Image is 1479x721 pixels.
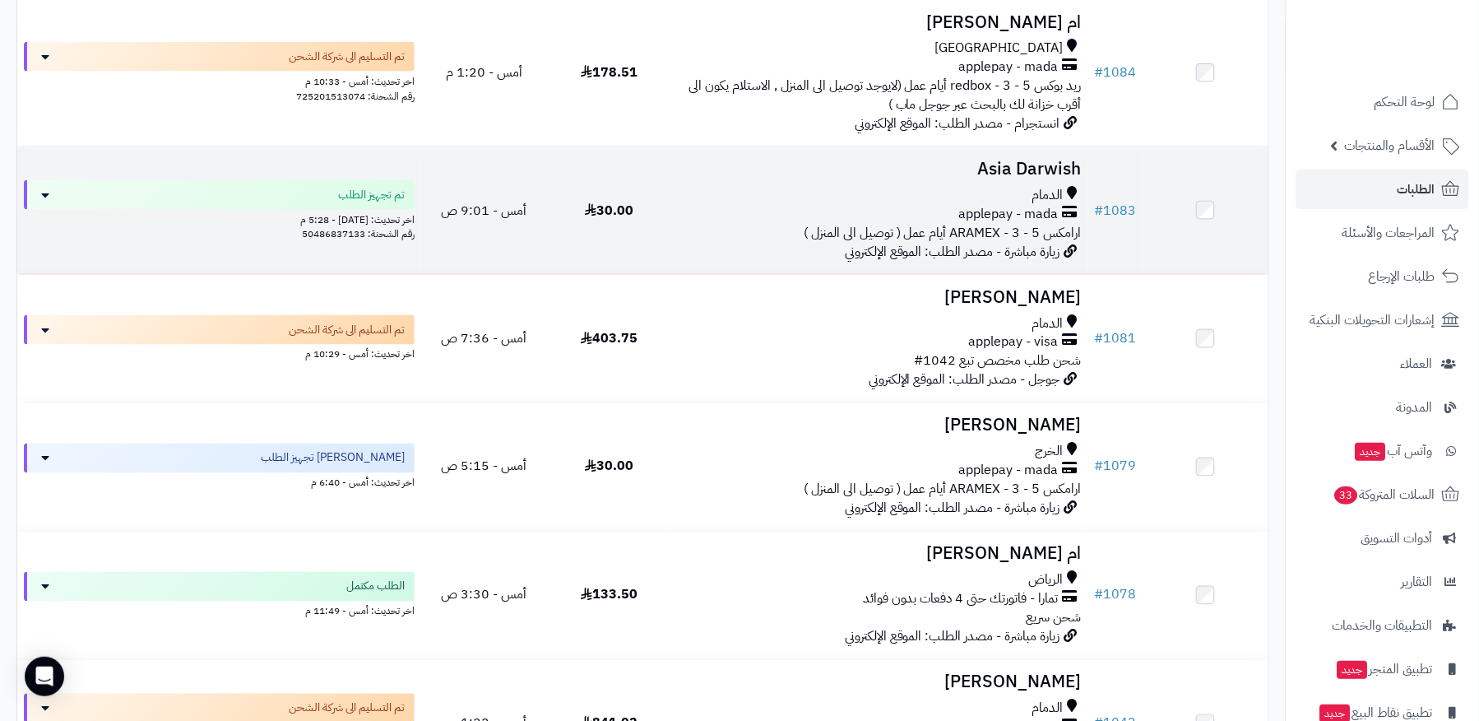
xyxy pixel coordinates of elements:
span: طلبات الإرجاع [1369,265,1435,288]
span: ارامكس ARAMEX - 3 - 5 أيام عمل ( توصيل الى المنزل ) [804,480,1082,500]
h3: Asia Darwish [678,160,1081,179]
span: applepay - visa [969,333,1059,352]
span: [GEOGRAPHIC_DATA] [935,39,1064,58]
span: التطبيقات والخدمات [1333,614,1433,637]
a: #1083 [1095,201,1137,221]
span: ارامكس ARAMEX - 3 - 5 أيام عمل ( توصيل الى المنزل ) [804,223,1082,243]
span: 30.00 [585,201,633,221]
a: تطبيق المتجرجديد [1296,649,1469,689]
span: زيارة مباشرة - مصدر الطلب: الموقع الإلكتروني [845,627,1060,647]
span: الطلبات [1398,178,1435,201]
span: لوحة التحكم [1375,91,1435,114]
a: الطلبات [1296,170,1469,209]
span: # [1095,63,1104,82]
h3: [PERSON_NAME] [678,288,1081,307]
a: #1081 [1095,329,1137,349]
div: اخر تحديث: أمس - 10:29 م [24,345,415,362]
span: انستجرام - مصدر الطلب: الموقع الإلكتروني [855,114,1060,133]
span: إشعارات التحويلات البنكية [1310,309,1435,332]
a: #1079 [1095,457,1137,477]
a: لوحة التحكم [1296,82,1469,122]
span: شحن سريع [1027,608,1082,628]
span: المراجعات والأسئلة [1342,221,1435,244]
a: إشعارات التحويلات البنكية [1296,300,1469,340]
span: أمس - 5:15 ص [441,457,526,477]
span: applepay - mada [959,58,1059,77]
a: المراجعات والأسئلة [1296,213,1469,253]
span: # [1095,585,1104,605]
span: وآتس آب [1354,440,1433,463]
span: الدمام [1032,186,1064,205]
span: أمس - 7:36 ص [441,329,526,349]
span: الرياض [1029,571,1064,590]
span: رقم الشحنة: 725201513074 [296,89,415,104]
div: Open Intercom Messenger [25,657,64,696]
span: العملاء [1401,352,1433,375]
span: تمارا - فاتورتك حتى 4 دفعات بدون فوائد [863,590,1059,609]
span: شحن طلب مخصص تبع 1042# [915,351,1082,371]
span: زيارة مباشرة - مصدر الطلب: الموقع الإلكتروني [845,499,1060,519]
h3: [PERSON_NAME] [678,673,1081,692]
span: 403.75 [581,329,637,349]
div: اخر تحديث: أمس - 10:33 م [24,72,415,89]
a: التطبيقات والخدمات [1296,606,1469,645]
span: السلات المتروكة [1333,483,1435,506]
span: التقارير [1402,570,1433,593]
span: # [1095,457,1104,477]
span: المدونة [1397,396,1433,419]
span: جديد [1338,661,1368,679]
span: رقم الشحنة: 50486837133 [302,226,415,241]
span: تم التسليم الى شركة الشحن [289,322,405,338]
span: زيارة مباشرة - مصدر الطلب: الموقع الإلكتروني [845,242,1060,262]
span: أمس - 1:20 م [446,63,522,82]
a: #1084 [1095,63,1137,82]
span: ريد بوكس redbox - 3 - 5 أيام عمل (لايوجد توصيل الى المنزل , الاستلام يكون الى أقرب خزانة لك بالبح... [688,76,1082,114]
span: 178.51 [581,63,637,82]
span: 30.00 [585,457,633,477]
div: اخر تحديث: [DATE] - 5:28 م [24,210,415,227]
span: جديد [1356,443,1386,461]
a: المدونة [1296,388,1469,427]
img: logo-2.png [1367,39,1463,73]
a: أدوات التسويق [1296,519,1469,558]
span: تم تجهيز الطلب [338,187,405,203]
h3: [PERSON_NAME] [678,416,1081,435]
span: # [1095,329,1104,349]
span: أدوات التسويق [1361,527,1433,550]
a: وآتس آبجديد [1296,431,1469,471]
div: اخر تحديث: أمس - 11:49 م [24,602,415,619]
span: الخرج [1036,443,1064,462]
span: applepay - mada [959,462,1059,481]
span: الطلب مكتمل [346,579,405,595]
h3: ام [PERSON_NAME] [678,545,1081,564]
a: التقارير [1296,562,1469,602]
h3: ام [PERSON_NAME] [678,13,1081,32]
a: #1078 [1095,585,1137,605]
span: 133.50 [581,585,637,605]
span: الأقسام والمنتجات [1345,134,1435,157]
span: تطبيق المتجر [1336,658,1433,681]
span: # [1095,201,1104,221]
span: جوجل - مصدر الطلب: الموقع الإلكتروني [869,370,1060,390]
span: تم التسليم الى شركة الشحن [289,49,405,65]
span: أمس - 3:30 ص [441,585,526,605]
a: طلبات الإرجاع [1296,257,1469,296]
a: السلات المتروكة33 [1296,475,1469,514]
a: العملاء [1296,344,1469,384]
span: تم التسليم الى شركة الشحن [289,700,405,717]
span: 33 [1335,486,1359,505]
span: أمس - 9:01 ص [441,201,526,221]
span: [PERSON_NAME] تجهيز الطلب [261,450,405,467]
div: اخر تحديث: أمس - 6:40 م [24,473,415,491]
span: الدمام [1032,700,1064,719]
span: الدمام [1032,314,1064,333]
span: applepay - mada [959,205,1059,224]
